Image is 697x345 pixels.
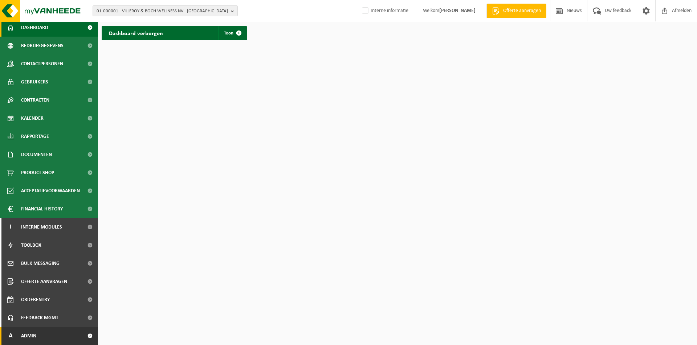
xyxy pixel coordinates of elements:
[360,5,408,16] label: Interne informatie
[21,272,67,291] span: Offerte aanvragen
[21,55,63,73] span: Contactpersonen
[21,164,54,182] span: Product Shop
[7,327,14,345] span: A
[218,26,246,40] a: Toon
[21,218,62,236] span: Interne modules
[21,309,58,327] span: Feedback MGMT
[21,91,49,109] span: Contracten
[21,254,60,272] span: Bulk Messaging
[21,19,48,37] span: Dashboard
[224,31,233,36] span: Toon
[93,5,238,16] button: 01-000001 - VILLEROY & BOCH WELLNESS NV - [GEOGRAPHIC_DATA]
[21,37,64,55] span: Bedrijfsgegevens
[21,182,80,200] span: Acceptatievoorwaarden
[486,4,546,18] a: Offerte aanvragen
[21,109,44,127] span: Kalender
[501,7,543,15] span: Offerte aanvragen
[439,8,476,13] strong: [PERSON_NAME]
[7,218,14,236] span: I
[21,200,63,218] span: Financial History
[21,73,48,91] span: Gebruikers
[21,236,41,254] span: Toolbox
[21,145,52,164] span: Documenten
[21,327,36,345] span: Admin
[102,26,170,40] h2: Dashboard verborgen
[21,291,82,309] span: Orderentry Goedkeuring
[21,127,49,145] span: Rapportage
[97,6,228,17] span: 01-000001 - VILLEROY & BOCH WELLNESS NV - [GEOGRAPHIC_DATA]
